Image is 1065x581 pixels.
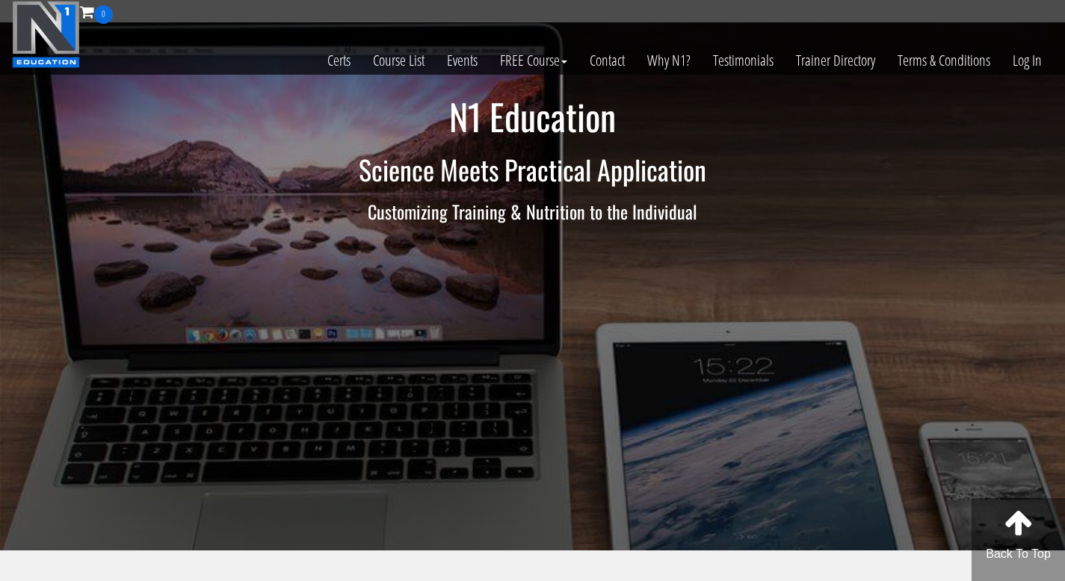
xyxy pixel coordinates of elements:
a: FREE Course [489,24,578,97]
h3: Customizing Training & Nutrition to the Individual [96,202,970,221]
a: Log In [1001,24,1053,97]
h1: N1 Education [96,97,970,137]
a: Events [436,24,489,97]
img: n1-education [12,1,80,68]
a: Certs [316,24,362,97]
a: Trainer Directory [785,24,886,97]
a: Contact [578,24,636,97]
h2: Science Meets Practical Application [96,155,970,184]
span: 0 [94,5,113,24]
a: Course List [362,24,436,97]
a: 0 [80,1,113,22]
a: Why N1? [636,24,702,97]
a: Testimonials [702,24,785,97]
a: Terms & Conditions [886,24,1001,97]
